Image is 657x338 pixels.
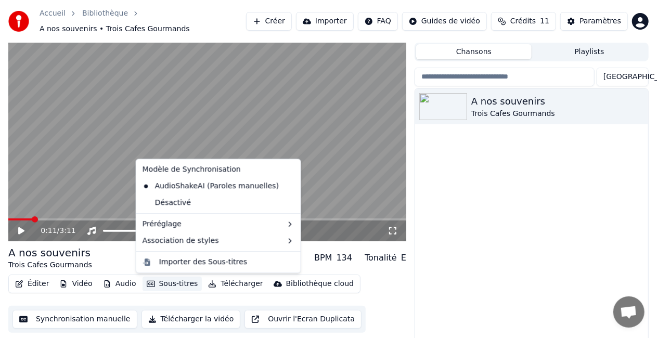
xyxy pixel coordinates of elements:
button: Paramètres [560,12,628,31]
div: AudioShakeAI (Paroles manuelles) [138,178,283,194]
button: Synchronisation manuelle [12,310,137,329]
div: A nos souvenirs [8,245,92,260]
button: Importer [296,12,354,31]
div: Modèle de Synchronisation [138,161,299,178]
div: E [401,252,406,264]
button: Sous-titres [143,277,202,291]
button: Ouvrir l'Ecran Duplicata [244,310,362,329]
a: Bibliothèque [82,8,128,19]
button: Playlists [532,44,647,59]
div: Importer des Sous-titres [159,257,247,267]
div: Association de styles [138,232,299,249]
a: Ouvrir le chat [613,296,645,328]
span: 0:11 [41,226,57,236]
div: Préréglage [138,216,299,232]
button: Vidéo [55,277,96,291]
div: Bibliothèque cloud [286,279,354,289]
div: Tonalité [365,252,397,264]
div: BPM [314,252,332,264]
a: Accueil [40,8,66,19]
img: youka [8,11,29,32]
button: Créer [246,12,292,31]
span: Crédits [510,16,536,27]
button: Télécharger la vidéo [141,310,241,329]
button: Éditer [11,277,53,291]
div: Désactivé [138,194,299,211]
div: Trois Cafes Gourmands [471,109,644,119]
div: A nos souvenirs [471,94,644,109]
button: Guides de vidéo [402,12,487,31]
button: Crédits11 [491,12,556,31]
nav: breadcrumb [40,8,246,34]
button: FAQ [358,12,398,31]
div: Paramètres [579,16,621,27]
div: / [41,226,66,236]
button: Chansons [416,44,532,59]
button: Télécharger [204,277,267,291]
span: A nos souvenirs • Trois Cafes Gourmands [40,24,190,34]
div: 134 [337,252,353,264]
span: 3:11 [59,226,75,236]
button: Audio [99,277,140,291]
div: Trois Cafes Gourmands [8,260,92,270]
span: 11 [540,16,549,27]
